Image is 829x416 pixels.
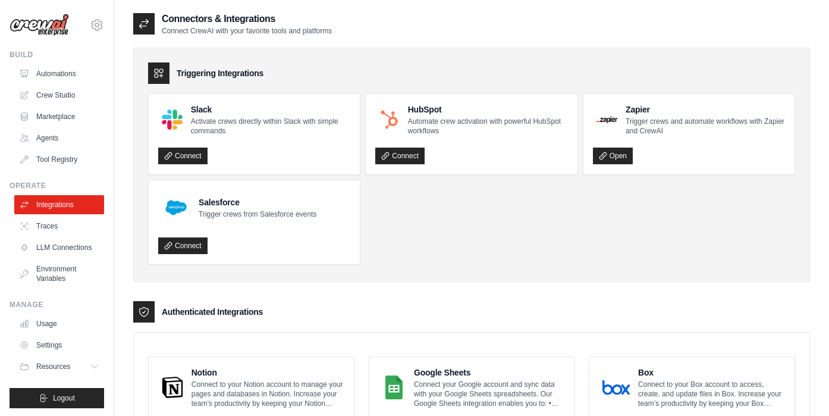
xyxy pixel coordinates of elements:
[379,110,399,130] img: HubSpot Logo
[408,104,568,115] h4: HubSpot
[191,104,351,115] h4: Slack
[14,150,104,169] a: Tool Registry
[596,116,617,123] img: Zapier Logo
[10,388,104,408] button: Logout
[162,376,183,399] img: Notion Logo
[14,64,104,83] a: Automations
[638,380,785,408] p: Connect to your Box account to access, create, and update files in Box. Increase your team’s prod...
[158,148,208,164] a: Connect
[14,238,104,257] a: LLM Connections
[53,393,75,403] span: Logout
[14,336,104,355] a: Settings
[199,196,316,208] h4: Salesforce
[177,67,263,79] h3: Triggering Integrations
[10,181,104,190] div: Operate
[191,380,344,408] p: Connect to your Notion account to manage your pages and databases in Notion. Increase your team’s...
[14,217,104,236] a: Traces
[14,107,104,126] a: Marketplace
[414,380,564,408] p: Connect your Google account and sync data with your Google Sheets spreadsheets. Our Google Sheets...
[408,117,568,136] p: Automate crew activation with powerful HubSpot workflows
[602,376,630,399] img: Box Logo
[14,357,104,376] button: Resources
[375,148,425,164] a: Connect
[162,193,190,222] img: Salesforce Logo
[162,306,263,318] h3: Authenticated Integrations
[638,367,785,379] h4: Box
[626,104,785,115] h4: Zapier
[10,50,104,60] div: Build
[14,259,104,288] a: Environment Variables
[14,314,104,333] a: Usage
[191,117,351,136] p: Activate crews directly within Slack with simple commands
[626,117,785,136] p: Trigger crews and automate workflows with Zapier and CrewAI
[162,110,183,130] img: Slack Logo
[14,129,104,148] a: Agents
[199,209,316,219] p: Trigger crews from Salesforce events
[14,195,104,214] a: Integrations
[593,148,633,164] a: Open
[10,14,69,36] img: Logo
[36,362,70,371] span: Resources
[158,237,208,254] a: Connect
[14,86,104,105] a: Crew Studio
[162,26,332,36] p: Connect CrewAI with your favorite tools and platforms
[162,12,332,26] h2: Connectors & Integrations
[382,376,406,399] img: Google Sheets Logo
[414,367,564,379] h4: Google Sheets
[10,300,104,309] div: Manage
[191,367,344,379] h4: Notion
